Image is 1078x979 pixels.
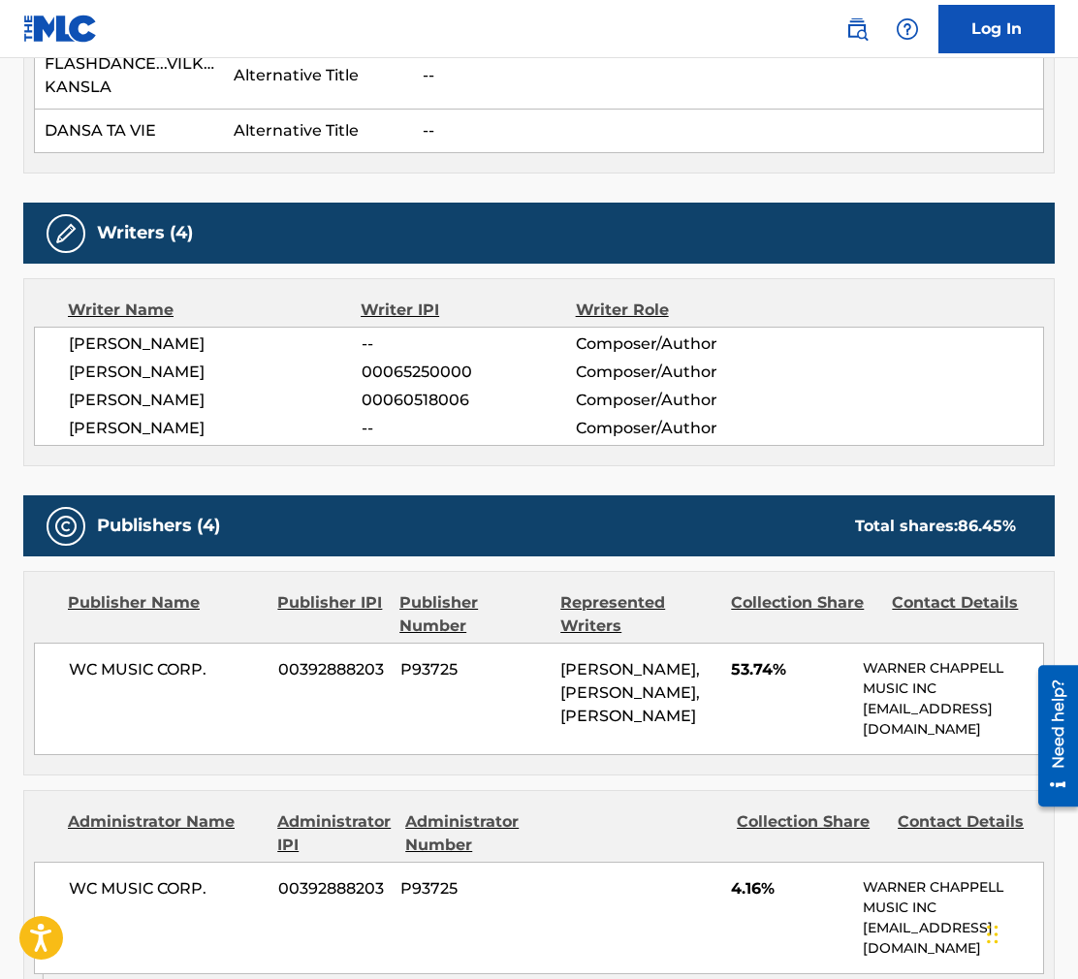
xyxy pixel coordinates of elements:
span: Composer/Author [576,361,771,384]
span: WC MUSIC CORP. [69,658,264,681]
td: DANSA TA VIE [35,110,224,153]
span: [PERSON_NAME] [69,332,362,356]
span: -- [362,332,576,356]
img: help [896,17,919,41]
div: Contact Details [892,591,1038,638]
span: P93725 [400,658,547,681]
span: [PERSON_NAME] [69,361,362,384]
p: [EMAIL_ADDRESS][DOMAIN_NAME] [863,918,1043,959]
span: 00392888203 [278,877,386,900]
h5: Publishers (4) [97,515,220,537]
div: Publisher Name [68,591,263,638]
img: Publishers [54,515,78,538]
span: 86.45 % [958,517,1016,535]
iframe: Resource Center [1024,658,1078,814]
img: search [845,17,869,41]
div: Administrator IPI [277,810,391,857]
p: WARNER CHAPPELL MUSIC INC [863,877,1043,918]
span: [PERSON_NAME] [69,417,362,440]
div: Publisher Number [399,591,546,638]
h5: Writers (4) [97,222,193,244]
a: Log In [938,5,1055,53]
a: Public Search [838,10,876,48]
div: Contact Details [898,810,1044,857]
span: 00060518006 [362,389,576,412]
div: Administrator Number [405,810,552,857]
img: MLC Logo [23,15,98,43]
span: Composer/Author [576,332,771,356]
iframe: Chat Widget [981,886,1078,979]
p: [EMAIL_ADDRESS][DOMAIN_NAME] [863,699,1043,740]
span: -- [362,417,576,440]
div: Writer Role [576,299,771,322]
span: [PERSON_NAME], [PERSON_NAME], [PERSON_NAME] [560,660,700,725]
span: 4.16% [731,877,848,900]
td: -- [413,110,1044,153]
span: [PERSON_NAME] [69,389,362,412]
div: Total shares: [855,515,1016,538]
p: WARNER CHAPPELL MUSIC INC [863,658,1043,699]
div: Administrator Name [68,810,263,857]
span: 00065250000 [362,361,576,384]
img: Writers [54,222,78,245]
div: Drag [987,905,999,963]
span: WC MUSIC CORP. [69,877,264,900]
div: Writer Name [68,299,361,322]
div: Collection Share [731,591,877,638]
td: Alternative Title [224,43,413,110]
div: Help [888,10,927,48]
div: Publisher IPI [277,591,385,638]
span: 00392888203 [278,658,386,681]
span: Composer/Author [576,389,771,412]
div: Represented Writers [560,591,716,638]
td: FLASHDANCE...VILKEN KANSLA [35,43,224,110]
td: Alternative Title [224,110,413,153]
span: Composer/Author [576,417,771,440]
span: P93725 [400,877,547,900]
span: 53.74% [731,658,848,681]
div: Writer IPI [361,299,576,322]
td: -- [413,43,1044,110]
div: Collection Share [737,810,883,857]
